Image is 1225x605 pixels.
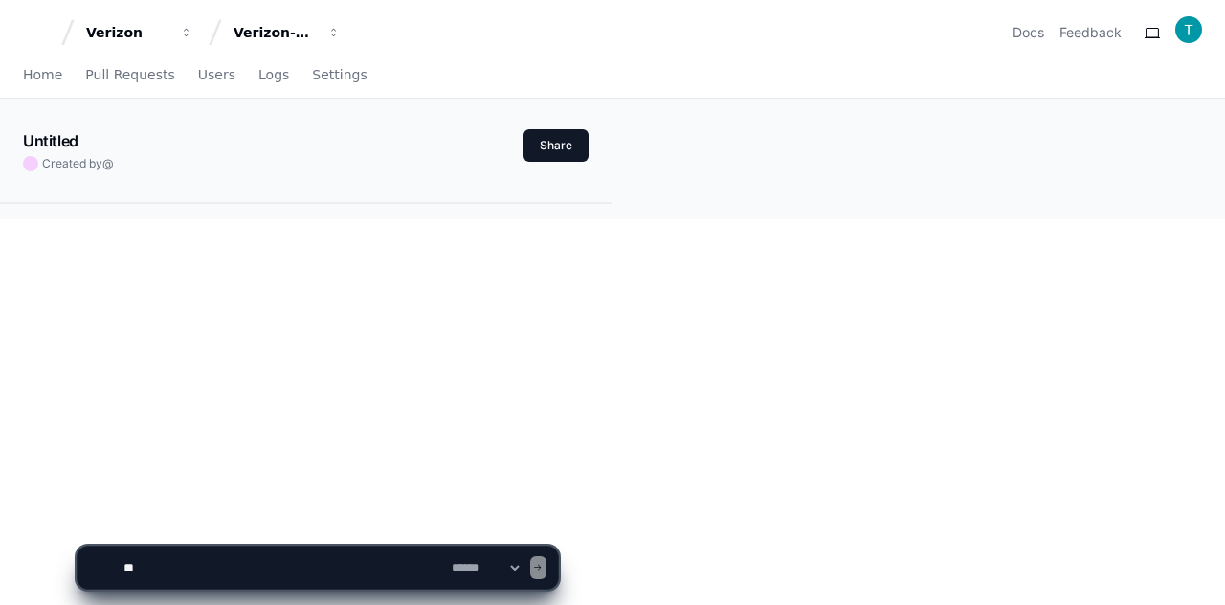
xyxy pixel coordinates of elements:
[23,69,62,80] span: Home
[258,69,289,80] span: Logs
[1175,16,1202,43] img: ACg8ocL-P3SnoSMinE6cJ4KuvimZdrZkjavFcOgZl8SznIp-YIbKyw=s96-c
[86,23,168,42] div: Verizon
[1059,23,1122,42] button: Feedback
[78,15,201,50] button: Verizon
[23,129,78,152] h1: Untitled
[102,156,114,170] span: @
[85,54,174,98] a: Pull Requests
[258,54,289,98] a: Logs
[226,15,348,50] button: Verizon-Clarify-Order-Management
[523,129,589,162] button: Share
[23,54,62,98] a: Home
[85,69,174,80] span: Pull Requests
[42,156,114,171] span: Created by
[312,54,367,98] a: Settings
[198,54,235,98] a: Users
[198,69,235,80] span: Users
[234,23,316,42] div: Verizon-Clarify-Order-Management
[1013,23,1044,42] a: Docs
[312,69,367,80] span: Settings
